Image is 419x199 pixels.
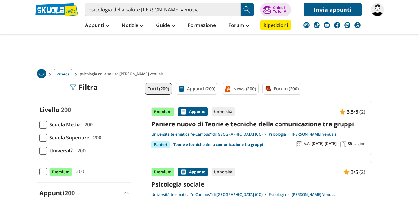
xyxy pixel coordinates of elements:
a: Psicologia [269,192,292,197]
span: Premium [49,168,72,176]
a: Ricerca [54,69,72,79]
img: Appunti contenuto [343,169,350,175]
span: 200 [91,133,101,142]
img: Home [37,69,46,78]
img: staritas [371,3,384,16]
span: 200 [65,189,75,197]
a: Formazione [186,20,217,31]
img: twitch [344,22,350,28]
a: Ripetizioni [260,20,291,30]
span: pagine [353,141,365,146]
img: News filtro contenuto [225,86,231,92]
a: Invia appunti [304,3,362,16]
a: Psicologia sociale [151,180,365,188]
span: Scuola Media [47,120,81,129]
img: facebook [334,22,340,28]
span: [DATE]-[DATE] [312,141,337,146]
div: Chiedi Tutor AI [273,6,288,13]
a: Guide [154,20,177,31]
img: Forum filtro contenuto [265,86,271,92]
label: Livello [39,106,59,114]
span: 200 [61,106,71,114]
span: 3.5/5 [347,108,358,116]
img: Appunti contenuto [181,109,187,115]
div: Panieri [151,141,170,148]
div: Premium [151,168,174,176]
img: Pagine [340,141,346,147]
span: (2) [359,168,365,176]
a: Home [37,69,46,79]
div: Appunto [178,168,208,176]
input: Cerca appunti, riassunti o versioni [85,3,241,16]
img: WhatsApp [354,22,361,28]
a: Appunti [83,20,111,31]
img: Appunti filtro contenuto [178,86,185,92]
span: 200 [82,120,93,129]
span: 200 [74,167,84,175]
a: Università telematica "e-Campus" di [GEOGRAPHIC_DATA] (CO) [151,132,269,137]
button: Search Button [241,3,254,16]
span: 86 [348,141,352,146]
a: Forum [227,20,251,31]
img: Appunti contenuto [181,169,187,175]
img: Apri e chiudi sezione [124,192,129,194]
a: Teorie e tecniche della comunicazione tra gruppi [173,141,263,148]
img: Filtra filtri mobile [70,84,76,90]
a: [PERSON_NAME] Venusia [292,192,337,197]
a: Psicologia [269,132,292,137]
div: Università [212,168,235,176]
a: [PERSON_NAME] Venusia [292,132,337,137]
span: 3/5 [351,168,358,176]
a: News (200) [222,83,259,95]
img: Cerca appunti, riassunti o versioni [243,5,252,14]
img: Appunti contenuto [339,109,345,115]
a: Paniere nuovo di Teorie e tecniche della comunicazione tra gruppi [151,120,365,128]
span: Università [47,147,74,155]
div: Università [212,107,235,116]
a: Tutti (200) [145,83,172,95]
div: Appunto [178,107,208,116]
a: Università telematica "e-Campus" di [GEOGRAPHIC_DATA] (CO) [151,192,269,197]
span: Scuola Superiore [47,133,89,142]
a: Appunti (200) [176,83,218,95]
div: Premium [151,107,174,116]
img: youtube [324,22,330,28]
div: Filtra [70,83,98,92]
span: 200 [75,147,86,155]
img: Anno accademico [296,141,302,147]
img: tiktok [314,22,320,28]
span: (2) [359,108,365,116]
span: psicologia della salute [PERSON_NAME] venusia [80,69,166,79]
button: ChiediTutor AI [260,3,291,16]
label: Appunti [39,189,75,197]
span: A.A. [304,141,310,146]
img: instagram [303,22,310,28]
a: Forum (200) [262,83,301,95]
a: Notizie [120,20,145,31]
